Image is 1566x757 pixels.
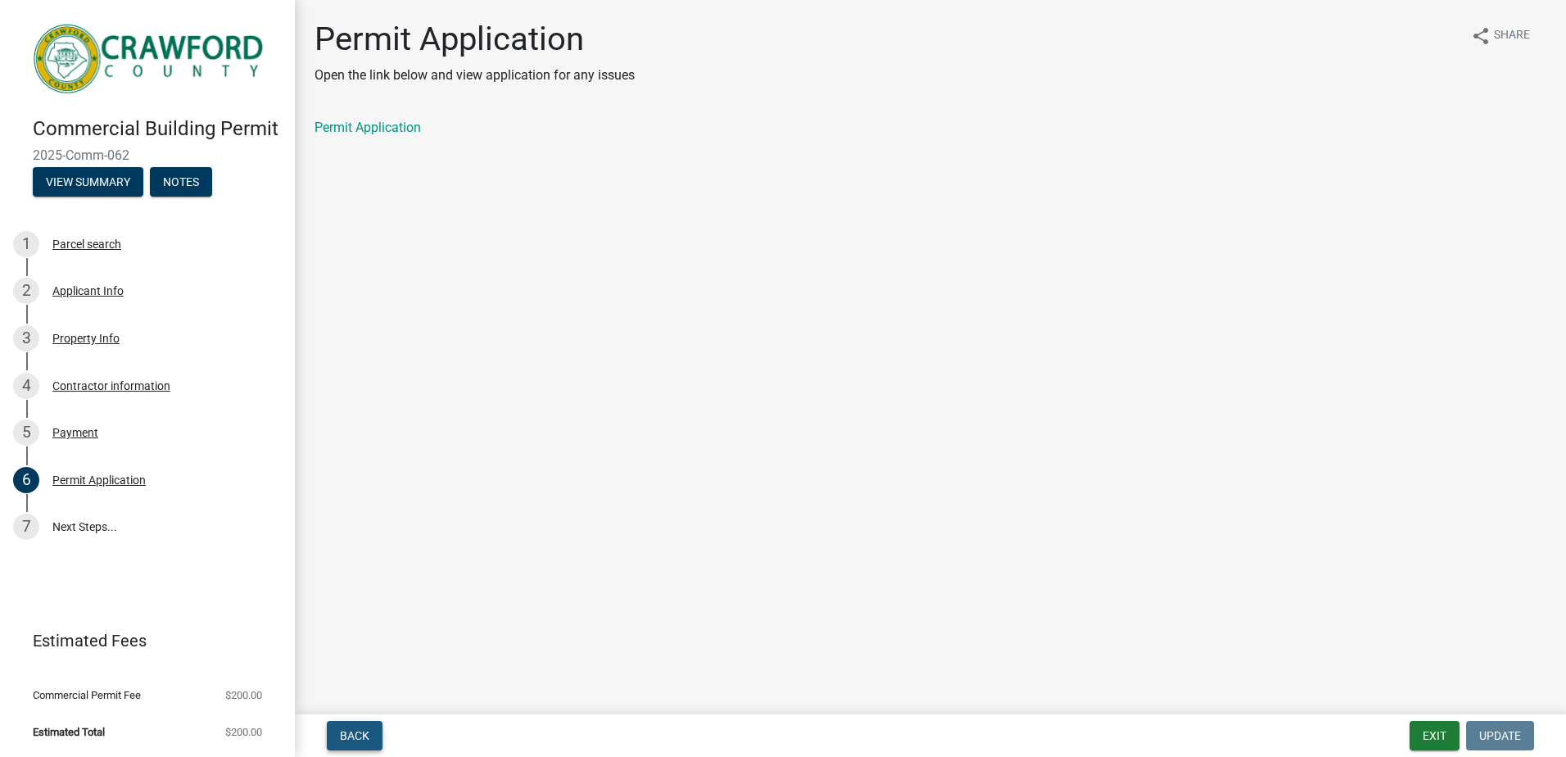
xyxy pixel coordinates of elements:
[13,419,39,446] div: 5
[33,167,143,197] button: View Summary
[1471,26,1491,46] i: share
[315,120,421,135] a: Permit Application
[52,427,98,438] div: Payment
[33,690,141,700] span: Commercial Permit Fee
[13,278,39,304] div: 2
[225,690,262,700] span: $200.00
[52,333,120,344] div: Property Info
[13,231,39,257] div: 1
[1410,721,1460,750] button: Exit
[52,380,170,392] div: Contractor information
[150,167,212,197] button: Notes
[13,467,39,493] div: 6
[1466,721,1534,750] button: Update
[1479,729,1521,742] span: Update
[225,727,262,737] span: $200.00
[33,17,269,100] img: Crawford County, Georgia
[13,373,39,399] div: 4
[150,176,212,189] wm-modal-confirm: Notes
[33,727,105,737] span: Estimated Total
[33,117,282,141] h4: Commercial Building Permit
[327,721,382,750] button: Back
[340,729,369,742] span: Back
[1494,26,1530,46] span: Share
[1458,20,1543,52] button: shareShare
[33,176,143,189] wm-modal-confirm: Summary
[13,514,39,540] div: 7
[315,66,635,85] p: Open the link below and view application for any issues
[13,325,39,351] div: 3
[315,20,635,59] h1: Permit Application
[52,285,124,297] div: Applicant Info
[13,624,269,657] a: Estimated Fees
[52,238,121,250] div: Parcel search
[33,147,262,163] span: 2025-Comm-062
[52,474,146,486] div: Permit Application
